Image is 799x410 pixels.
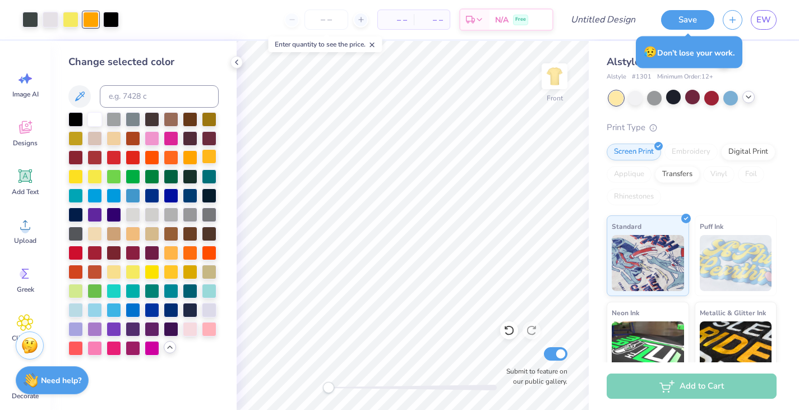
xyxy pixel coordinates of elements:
[644,45,657,59] span: 😥
[700,235,772,291] img: Puff Ink
[562,8,644,31] input: Untitled Design
[607,144,661,160] div: Screen Print
[515,16,526,24] span: Free
[323,382,334,393] div: Accessibility label
[632,72,652,82] span: # 1301
[612,307,639,319] span: Neon Ink
[12,90,39,99] span: Image AI
[607,166,652,183] div: Applique
[738,166,764,183] div: Foil
[607,188,661,205] div: Rhinestones
[657,72,713,82] span: Minimum Order: 12 +
[100,85,219,108] input: e.g. 7428 c
[17,285,34,294] span: Greek
[304,10,348,30] input: – –
[14,236,36,245] span: Upload
[495,14,509,26] span: N/A
[661,10,714,30] button: Save
[700,307,766,319] span: Metallic & Glitter Ink
[12,391,39,400] span: Decorate
[700,220,723,232] span: Puff Ink
[612,220,641,232] span: Standard
[612,235,684,291] img: Standard
[41,375,81,386] strong: Need help?
[12,187,39,196] span: Add Text
[612,321,684,377] img: Neon Ink
[385,14,407,26] span: – –
[664,144,718,160] div: Embroidery
[68,54,219,70] div: Change selected color
[13,139,38,148] span: Designs
[607,121,777,134] div: Print Type
[543,65,566,87] img: Front
[607,72,626,82] span: Alstyle
[703,166,735,183] div: Vinyl
[655,166,700,183] div: Transfers
[756,13,771,26] span: EW
[269,36,382,52] div: Enter quantity to see the price.
[700,321,772,377] img: Metallic & Glitter Ink
[500,366,567,386] label: Submit to feature on our public gallery.
[547,93,563,103] div: Front
[721,144,775,160] div: Digital Print
[7,334,44,352] span: Clipart & logos
[421,14,443,26] span: – –
[636,36,742,68] div: Don’t lose your work.
[607,55,713,68] span: Alstyle Classic T-Shirt
[751,10,777,30] a: EW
